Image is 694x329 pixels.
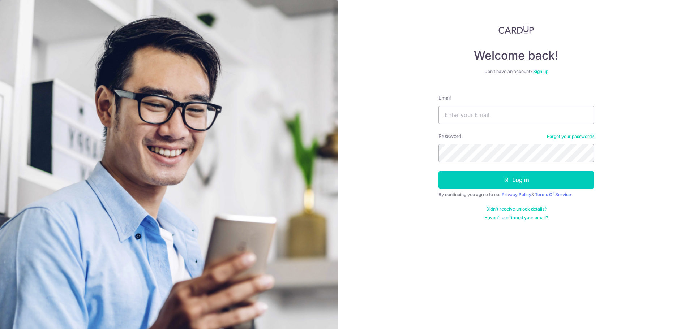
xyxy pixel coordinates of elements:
[438,133,462,140] label: Password
[438,106,594,124] input: Enter your Email
[438,94,451,101] label: Email
[486,206,547,212] a: Didn't receive unlock details?
[535,192,571,197] a: Terms Of Service
[438,192,594,198] div: By continuing you agree to our &
[484,215,548,221] a: Haven't confirmed your email?
[438,48,594,63] h4: Welcome back!
[502,192,531,197] a: Privacy Policy
[438,171,594,189] button: Log in
[438,69,594,74] div: Don’t have an account?
[498,25,534,34] img: CardUp Logo
[533,69,548,74] a: Sign up
[547,134,594,139] a: Forgot your password?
